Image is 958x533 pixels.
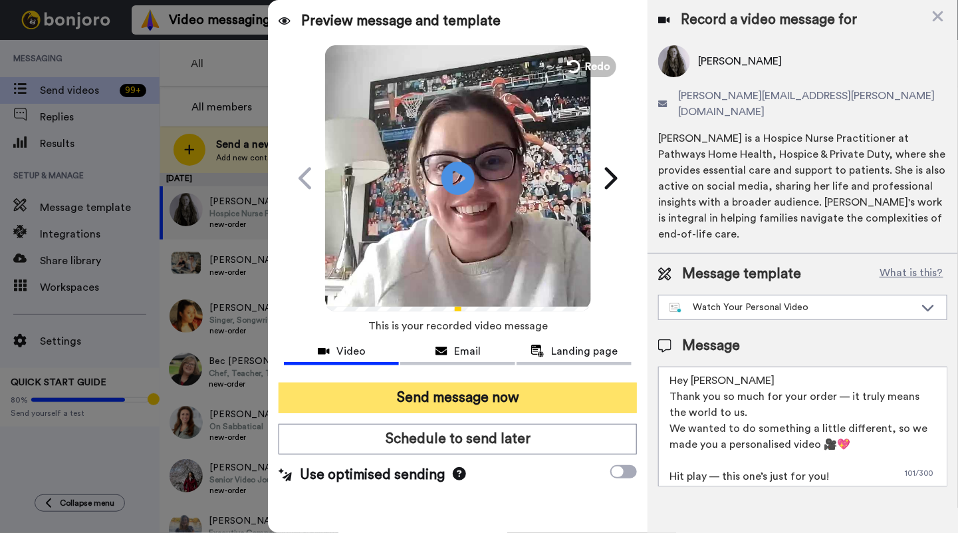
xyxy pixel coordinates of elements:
button: Schedule to send later [279,424,637,454]
button: Send message now [279,383,637,413]
div: [PERSON_NAME] is a Hospice Nurse Practitioner at Pathways Home Health, Hospice & Private Duty, wh... [658,130,947,242]
button: What is this? [876,264,947,284]
span: [PERSON_NAME][EMAIL_ADDRESS][PERSON_NAME][DOMAIN_NAME] [678,88,947,120]
span: Landing page [551,343,618,359]
div: Watch Your Personal Video [669,301,915,314]
span: This is your recorded video message [368,311,548,341]
textarea: Hey [PERSON_NAME] Thank you so much for your order — it truly means the world to us. We wanted to... [658,367,947,486]
span: Message template [682,264,801,284]
span: Video [336,343,366,359]
img: nextgen-template.svg [669,303,682,313]
span: Use optimised sending [300,465,445,485]
span: Email [454,343,481,359]
span: Message [682,336,740,356]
